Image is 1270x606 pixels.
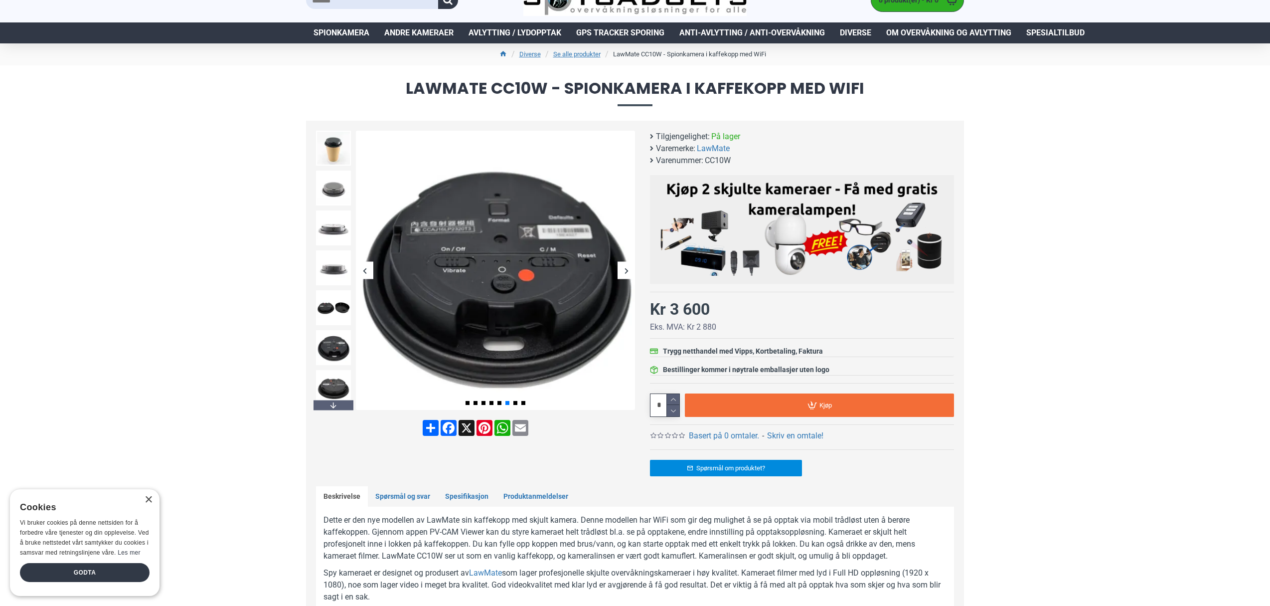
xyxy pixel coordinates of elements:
[656,143,695,155] b: Varemerke:
[356,131,635,410] img: LawMate CC10W - Spionkamera i kaffekopp med WiFi - SpyGadgets.no
[474,401,477,405] span: Go to slide 2
[481,401,485,405] span: Go to slide 3
[576,27,664,39] span: GPS Tracker Sporing
[316,210,351,245] img: LawMate CC10W - Spionkamera i kaffekopp med WiFi - SpyGadgets.no
[314,400,353,410] div: Next slide
[438,486,496,507] a: Spesifikasjon
[505,401,509,405] span: Go to slide 6
[356,262,373,279] div: Previous slide
[689,430,759,442] a: Basert på 0 omtaler.
[513,401,517,405] span: Go to slide 7
[569,22,672,43] a: GPS Tracker Sporing
[711,131,740,143] span: På lager
[493,420,511,436] a: WhatsApp
[496,486,576,507] a: Produktanmeldelser
[469,27,561,39] span: Avlytting / Lydopptak
[20,519,149,556] span: Vi bruker cookies på denne nettsiden for å forbedre våre tjenester og din opplevelse. Ved å bruke...
[316,486,368,507] a: Beskrivelse
[316,370,351,405] img: LawMate CC10W - Spionkamera i kaffekopp med WiFi - SpyGadgets.no
[672,22,832,43] a: Anti-avlytting / Anti-overvåkning
[368,486,438,507] a: Spørsmål og svar
[657,180,947,276] img: Kjøp 2 skjulte kameraer – Få med gratis kameralampe!
[422,420,440,436] a: Share
[145,496,152,504] div: Close
[466,401,470,405] span: Go to slide 1
[476,420,493,436] a: Pinterest
[840,27,871,39] span: Diverse
[519,49,541,59] a: Diverse
[461,22,569,43] a: Avlytting / Lydopptak
[819,402,832,408] span: Kjøp
[618,262,635,279] div: Next slide
[521,401,525,405] span: Go to slide 8
[314,27,369,39] span: Spionkamera
[656,131,710,143] b: Tilgjengelighet:
[323,567,947,603] p: Spy kameraet er designet og produsert av som lager profesjonelle skjulte overvåkningskameraer i h...
[511,420,529,436] a: Email
[1019,22,1092,43] a: Spesialtilbud
[20,497,143,518] div: Cookies
[306,22,377,43] a: Spionkamera
[553,49,601,59] a: Se alle produkter
[879,22,1019,43] a: Om overvåkning og avlytting
[489,401,493,405] span: Go to slide 4
[656,155,703,167] b: Varenummer:
[316,330,351,365] img: LawMate CC10W - Spionkamera i kaffekopp med WiFi - SpyGadgets.no
[767,430,823,442] a: Skriv en omtale!
[663,365,829,375] div: Bestillinger kommer i nøytrale emballasjer uten logo
[663,346,823,357] div: Trygg netthandel med Vipps, Kortbetaling, Faktura
[118,549,140,556] a: Les mer, opens a new window
[697,143,730,155] a: LawMate
[306,80,964,106] span: LawMate CC10W - Spionkamera i kaffekopp med WiFi
[377,22,461,43] a: Andre kameraer
[1026,27,1085,39] span: Spesialtilbud
[440,420,458,436] a: Facebook
[469,567,502,579] a: LawMate
[705,155,731,167] span: CC10W
[316,171,351,205] img: LawMate CC10W - Spionkamera i kaffekopp med WiFi - SpyGadgets.no
[497,401,501,405] span: Go to slide 5
[384,27,454,39] span: Andre kameraer
[650,297,710,321] div: Kr 3 600
[316,290,351,325] img: LawMate CC10W - Spionkamera i kaffekopp med WiFi - SpyGadgets.no
[20,563,150,582] div: Godta
[323,514,947,562] p: Dette er den nye modellen av LawMate sin kaffekopp med skjult kamera. Denne modellen har WiFi som...
[679,27,825,39] span: Anti-avlytting / Anti-overvåkning
[316,131,351,166] img: LawMate CC10W - Spionkamera i kaffekopp med WiFi - SpyGadgets.no
[458,420,476,436] a: X
[886,27,1011,39] span: Om overvåkning og avlytting
[316,250,351,285] img: LawMate CC10W - Spionkamera i kaffekopp med WiFi - SpyGadgets.no
[832,22,879,43] a: Diverse
[650,460,802,476] a: Spørsmål om produktet?
[762,431,764,440] b: -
